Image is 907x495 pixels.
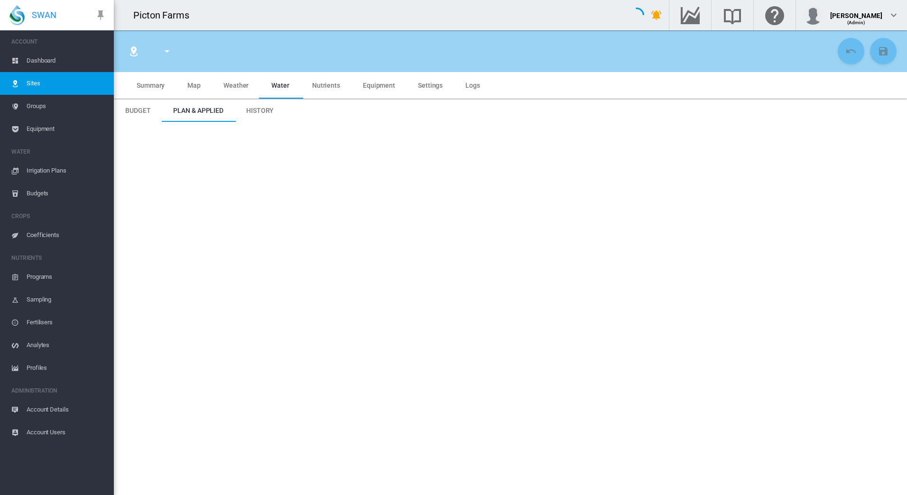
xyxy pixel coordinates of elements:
span: Nutrients [312,82,340,89]
md-icon: icon-content-save [878,46,889,57]
span: Groups [27,95,106,118]
md-icon: icon-map-marker-radius [128,46,139,57]
span: Fertilisers [27,311,106,334]
span: ACCOUNT [11,34,106,49]
div: Picton Farms [133,9,198,22]
span: Plan & Applied [173,107,223,114]
span: Account Users [27,421,106,444]
span: Equipment [363,82,395,89]
span: Account Details [27,398,106,421]
md-icon: icon-undo [845,46,857,57]
span: Map [187,82,201,89]
md-icon: Go to the Data Hub [679,9,702,21]
span: CROPS [11,209,106,224]
span: WATER [11,144,106,159]
div: [PERSON_NAME] [830,7,882,17]
span: History [246,107,274,114]
button: icon-menu-down [157,42,176,61]
span: SWAN [32,9,56,21]
span: Water [271,82,289,89]
span: Weather [223,82,249,89]
span: Irrigation Plans [27,159,106,182]
md-icon: icon-chevron-down [888,9,899,21]
span: Dashboard [27,49,106,72]
span: Programs [27,266,106,288]
md-icon: icon-menu-down [161,46,173,57]
img: profile.jpg [804,6,823,25]
span: (Admin) [847,20,866,25]
md-icon: icon-pin [95,9,106,21]
md-icon: Click here for help [763,9,786,21]
span: Budgets [27,182,106,205]
span: Budget [125,107,150,114]
span: Sampling [27,288,106,311]
span: Equipment [27,118,106,140]
span: ADMINISTRATION [11,383,106,398]
span: Sites [27,72,106,95]
span: Settings [418,82,443,89]
md-icon: Search the knowledge base [721,9,744,21]
button: Save Changes [870,38,897,64]
md-icon: icon-bell-ring [651,9,662,21]
img: SWAN-Landscape-Logo-Colour-drop.png [9,5,25,25]
span: Logs [465,82,480,89]
span: Coefficients [27,224,106,247]
button: icon-bell-ring [647,6,666,25]
span: Profiles [27,357,106,379]
span: Summary [137,82,165,89]
span: NUTRIENTS [11,250,106,266]
span: Analytes [27,334,106,357]
button: Cancel Changes [838,38,864,64]
button: Click to go to list of Sites [124,42,143,61]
